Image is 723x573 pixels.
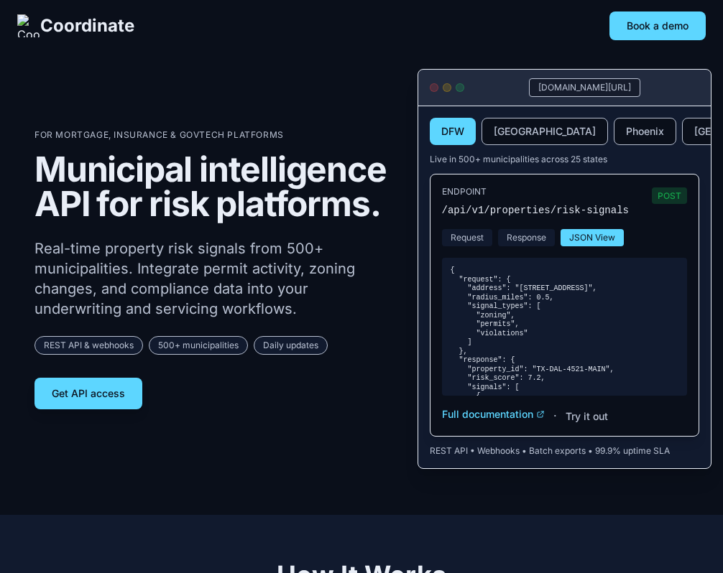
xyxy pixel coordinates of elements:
[529,78,640,97] div: [DOMAIN_NAME][URL]
[442,205,629,216] code: /api/v1/properties/risk-signals
[561,229,624,246] button: JSON View
[566,409,608,424] button: Try it out
[17,14,134,37] a: Coordinate
[40,14,134,37] span: Coordinate
[430,118,476,145] button: DFW
[430,154,700,165] p: Live in 500+ municipalities across 25 states
[430,445,700,457] p: REST API • Webhooks • Batch exports • 99.9% uptime SLA
[34,378,142,409] button: Get API access
[442,229,492,246] button: Request
[614,118,676,145] button: Phoenix
[17,14,40,37] img: Coordinate
[609,11,706,40] button: Book a demo
[34,238,395,319] p: Real-time property risk signals from 500+ municipalities. Integrate permit activity, zoning chang...
[451,266,722,571] code: { "request": { "address": "[STREET_ADDRESS]", "radius_miles": 0.5, "signal_types": [ "zoning", "p...
[442,186,688,197] p: ENDPOINT
[482,118,608,145] button: [GEOGRAPHIC_DATA]
[652,187,687,204] span: POST
[149,336,248,355] span: 500+ municipalities
[34,152,395,221] h1: Municipal intelligence API for risk platforms.
[254,336,328,355] span: Daily updates
[498,229,555,246] button: Response
[34,129,395,141] p: For Mortgage, Insurance & GovTech Platforms
[553,407,557,424] span: ·
[34,336,143,355] span: REST API & webhooks
[442,407,545,421] button: Full documentation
